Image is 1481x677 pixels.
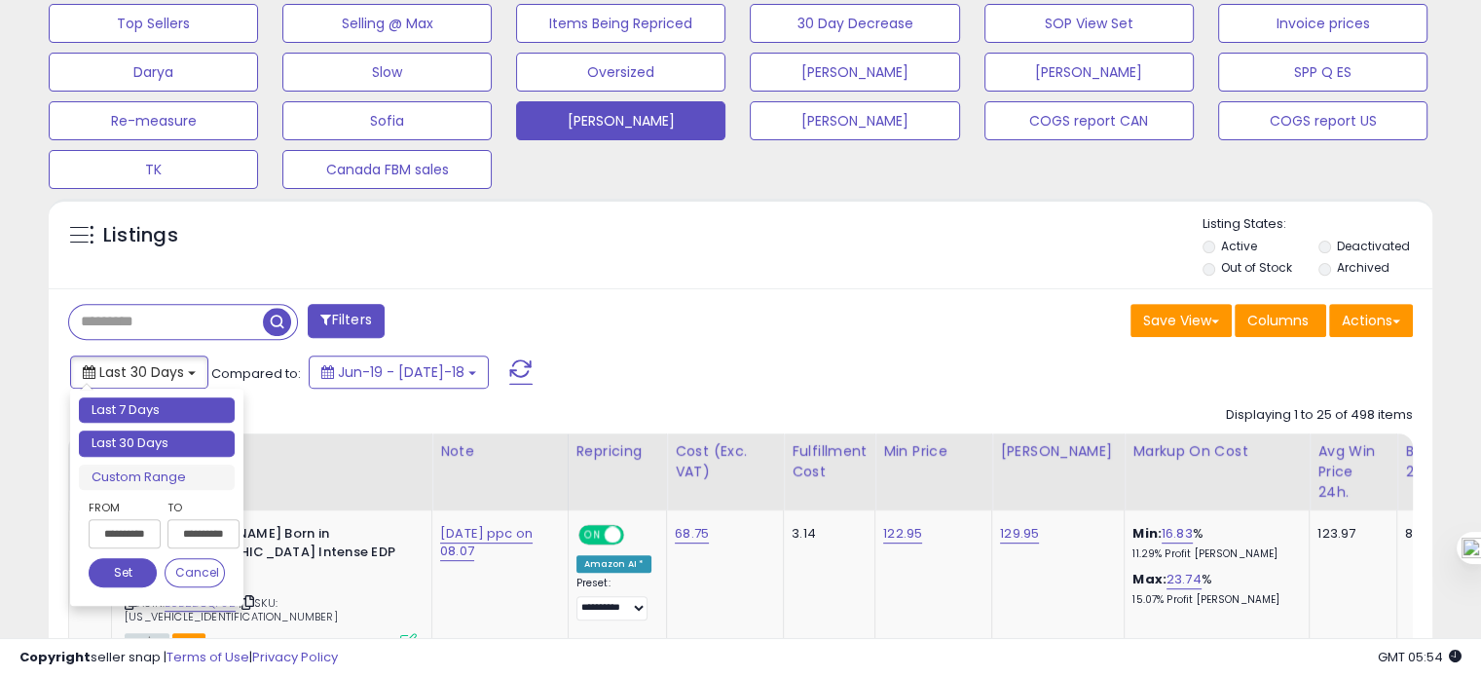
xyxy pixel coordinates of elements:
[1203,215,1432,234] p: Listing States:
[440,441,560,462] div: Note
[125,525,417,648] div: ASIN:
[1329,304,1413,337] button: Actions
[1226,406,1413,425] div: Displaying 1 to 25 of 498 items
[516,4,725,43] button: Items Being Repriced
[576,441,659,462] div: Repricing
[1221,238,1257,254] label: Active
[750,4,959,43] button: 30 Day Decrease
[675,524,709,544] a: 68.75
[984,101,1194,140] button: COGS report CAN
[338,362,464,382] span: Jun-19 - [DATE]-18
[1247,311,1309,330] span: Columns
[120,441,424,462] div: Title
[168,525,405,584] b: [PERSON_NAME] Born in [GEOGRAPHIC_DATA] Intense EDP 100ML
[1317,525,1382,543] div: 123.97
[883,524,922,544] a: 122.95
[1130,304,1232,337] button: Save View
[309,356,489,389] button: Jun-19 - [DATE]-18
[19,648,91,666] strong: Copyright
[1132,524,1162,543] b: Min:
[1132,570,1166,588] b: Max:
[79,465,235,491] li: Custom Range
[883,441,983,462] div: Min Price
[308,304,384,338] button: Filters
[125,595,338,624] span: | SKU: [US_VEHICLE_IDENTIFICATION_NUMBER]
[576,577,652,621] div: Preset:
[79,431,235,457] li: Last 30 Days
[984,53,1194,92] button: [PERSON_NAME]
[1405,525,1469,543] div: 83%
[1336,259,1388,276] label: Archived
[252,648,338,666] a: Privacy Policy
[211,364,301,383] span: Compared to:
[792,441,867,482] div: Fulfillment Cost
[49,150,258,189] button: TK
[89,558,157,587] button: Set
[1221,259,1292,276] label: Out of Stock
[440,524,533,561] a: [DATE] ppc on 08.07
[1166,570,1202,589] a: 23.74
[1000,524,1039,544] a: 129.95
[1218,101,1427,140] button: COGS report US
[1378,648,1462,666] span: 2025-08-18 05:54 GMT
[165,558,225,587] button: Cancel
[282,53,492,92] button: Slow
[1125,433,1310,510] th: The percentage added to the cost of goods (COGS) that forms the calculator for Min & Max prices.
[99,362,184,382] span: Last 30 Days
[282,4,492,43] button: Selling @ Max
[576,555,652,573] div: Amazon AI *
[1317,441,1388,503] div: Avg Win Price 24h.
[167,648,249,666] a: Terms of Use
[792,525,860,543] div: 3.14
[1218,4,1427,43] button: Invoice prices
[282,150,492,189] button: Canada FBM sales
[1162,524,1193,544] a: 16.83
[49,4,258,43] button: Top Sellers
[580,527,605,544] span: ON
[1132,525,1294,561] div: %
[984,4,1194,43] button: SOP View Set
[19,649,338,667] div: seller snap | |
[79,397,235,424] li: Last 7 Days
[1132,547,1294,561] p: 11.29% Profit [PERSON_NAME]
[750,53,959,92] button: [PERSON_NAME]
[49,101,258,140] button: Re-measure
[1000,441,1116,462] div: [PERSON_NAME]
[620,527,651,544] span: OFF
[1218,53,1427,92] button: SPP Q ES
[70,356,208,389] button: Last 30 Days
[516,53,725,92] button: Oversized
[49,53,258,92] button: Darya
[1235,304,1326,337] button: Columns
[103,222,178,249] h5: Listings
[1132,571,1294,607] div: %
[89,498,157,517] label: From
[1405,441,1476,482] div: BB Share 24h.
[1336,238,1409,254] label: Deactivated
[167,498,225,517] label: To
[750,101,959,140] button: [PERSON_NAME]
[282,101,492,140] button: Sofia
[675,441,775,482] div: Cost (Exc. VAT)
[1132,593,1294,607] p: 15.07% Profit [PERSON_NAME]
[516,101,725,140] button: [PERSON_NAME]
[1132,441,1301,462] div: Markup on Cost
